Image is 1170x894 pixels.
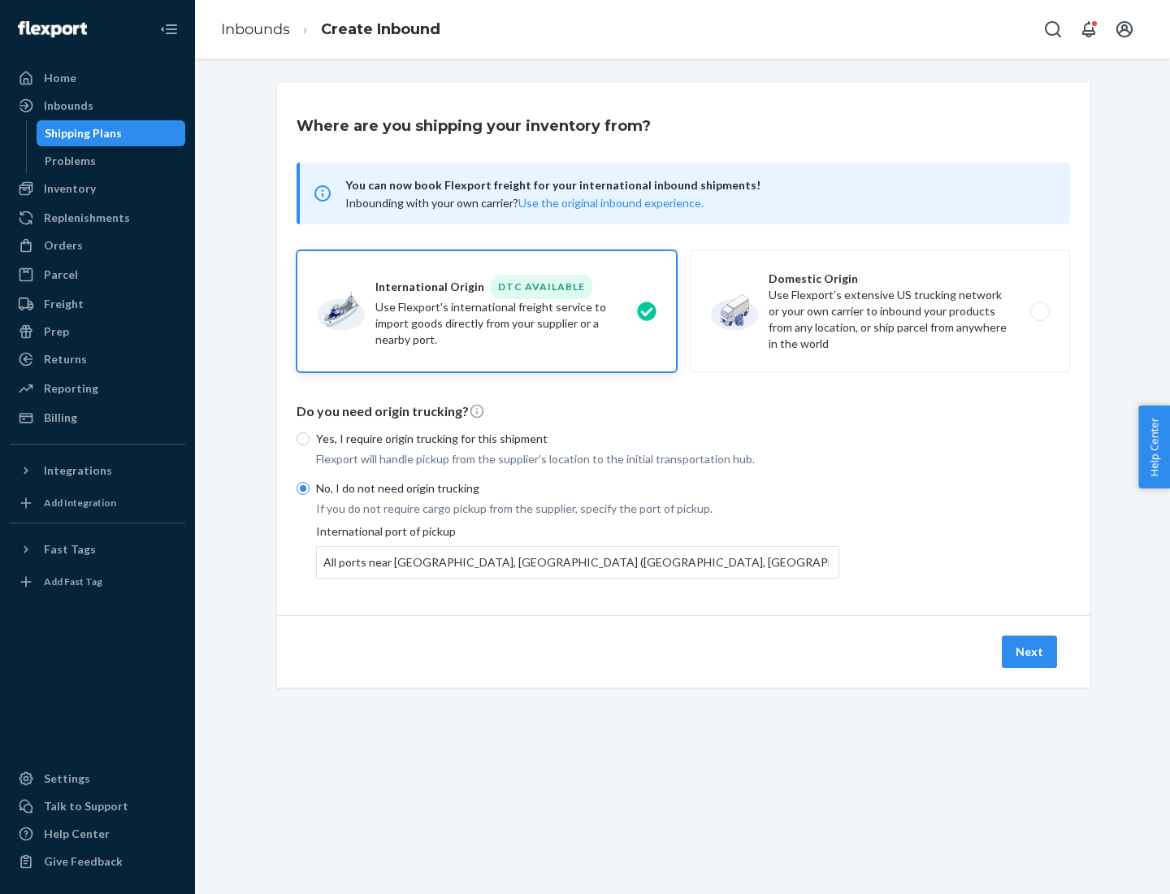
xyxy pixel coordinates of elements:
[10,205,185,231] a: Replenishments
[1037,13,1069,46] button: Open Search Box
[44,496,116,510] div: Add Integration
[153,13,185,46] button: Close Navigation
[10,848,185,874] button: Give Feedback
[44,237,83,254] div: Orders
[10,458,185,484] button: Integrations
[316,523,839,579] div: International port of pickup
[10,569,185,595] a: Add Fast Tag
[1108,13,1141,46] button: Open account menu
[44,798,128,814] div: Talk to Support
[316,451,839,467] p: Flexport will handle pickup from the supplier's location to the initial transportation hub.
[44,575,102,588] div: Add Fast Tag
[44,380,98,397] div: Reporting
[208,6,453,54] ol: breadcrumbs
[10,65,185,91] a: Home
[10,346,185,372] a: Returns
[44,351,87,367] div: Returns
[1138,406,1170,488] button: Help Center
[45,125,122,141] div: Shipping Plans
[316,501,839,517] p: If you do not require cargo pickup from the supplier, specify the port of pickup.
[10,232,185,258] a: Orders
[10,291,185,317] a: Freight
[297,482,310,495] input: No, I do not need origin trucking
[297,432,310,445] input: Yes, I require origin trucking for this shipment
[316,431,839,447] p: Yes, I require origin trucking for this shipment
[44,826,110,842] div: Help Center
[316,480,839,497] p: No, I do not need origin trucking
[1002,636,1057,668] button: Next
[10,375,185,401] a: Reporting
[10,490,185,516] a: Add Integration
[321,20,440,38] a: Create Inbound
[10,793,185,819] a: Talk to Support
[10,405,185,431] a: Billing
[345,196,704,210] span: Inbounding with your own carrier?
[518,195,704,211] button: Use the original inbound experience.
[44,180,96,197] div: Inventory
[297,115,651,137] h3: Where are you shipping your inventory from?
[44,70,76,86] div: Home
[10,766,185,792] a: Settings
[44,410,77,426] div: Billing
[37,148,186,174] a: Problems
[10,93,185,119] a: Inbounds
[45,153,96,169] div: Problems
[10,821,185,847] a: Help Center
[44,323,69,340] div: Prep
[44,98,93,114] div: Inbounds
[10,319,185,345] a: Prep
[18,21,87,37] img: Flexport logo
[297,402,1070,421] p: Do you need origin trucking?
[10,536,185,562] button: Fast Tags
[44,541,96,558] div: Fast Tags
[44,770,90,787] div: Settings
[221,20,290,38] a: Inbounds
[1072,13,1105,46] button: Open notifications
[345,176,1051,195] span: You can now book Flexport freight for your international inbound shipments!
[44,267,78,283] div: Parcel
[10,176,185,202] a: Inventory
[44,296,84,312] div: Freight
[44,462,112,479] div: Integrations
[37,120,186,146] a: Shipping Plans
[10,262,185,288] a: Parcel
[44,210,130,226] div: Replenishments
[44,853,123,870] div: Give Feedback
